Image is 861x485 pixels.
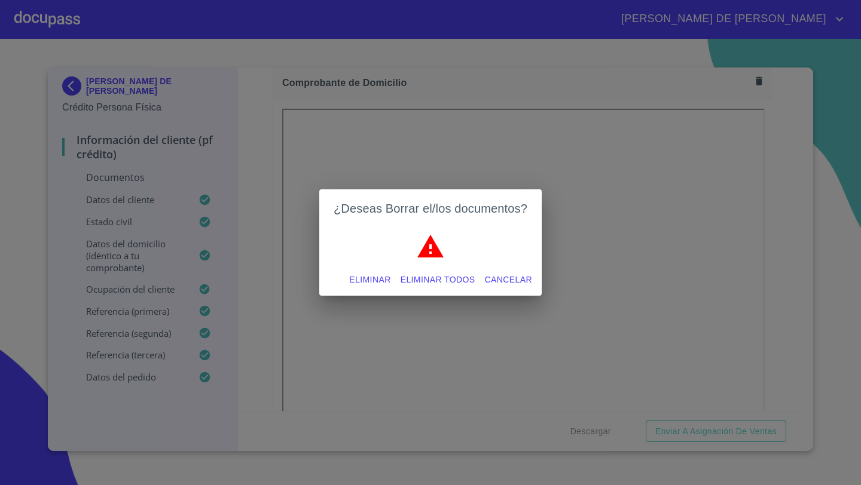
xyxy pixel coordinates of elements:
[344,269,395,291] button: Eliminar
[396,269,480,291] button: Eliminar todos
[349,272,390,287] span: Eliminar
[334,199,527,218] h2: ¿Deseas Borrar el/los documentos?
[401,272,475,287] span: Eliminar todos
[485,272,532,287] span: Cancelar
[480,269,537,291] button: Cancelar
